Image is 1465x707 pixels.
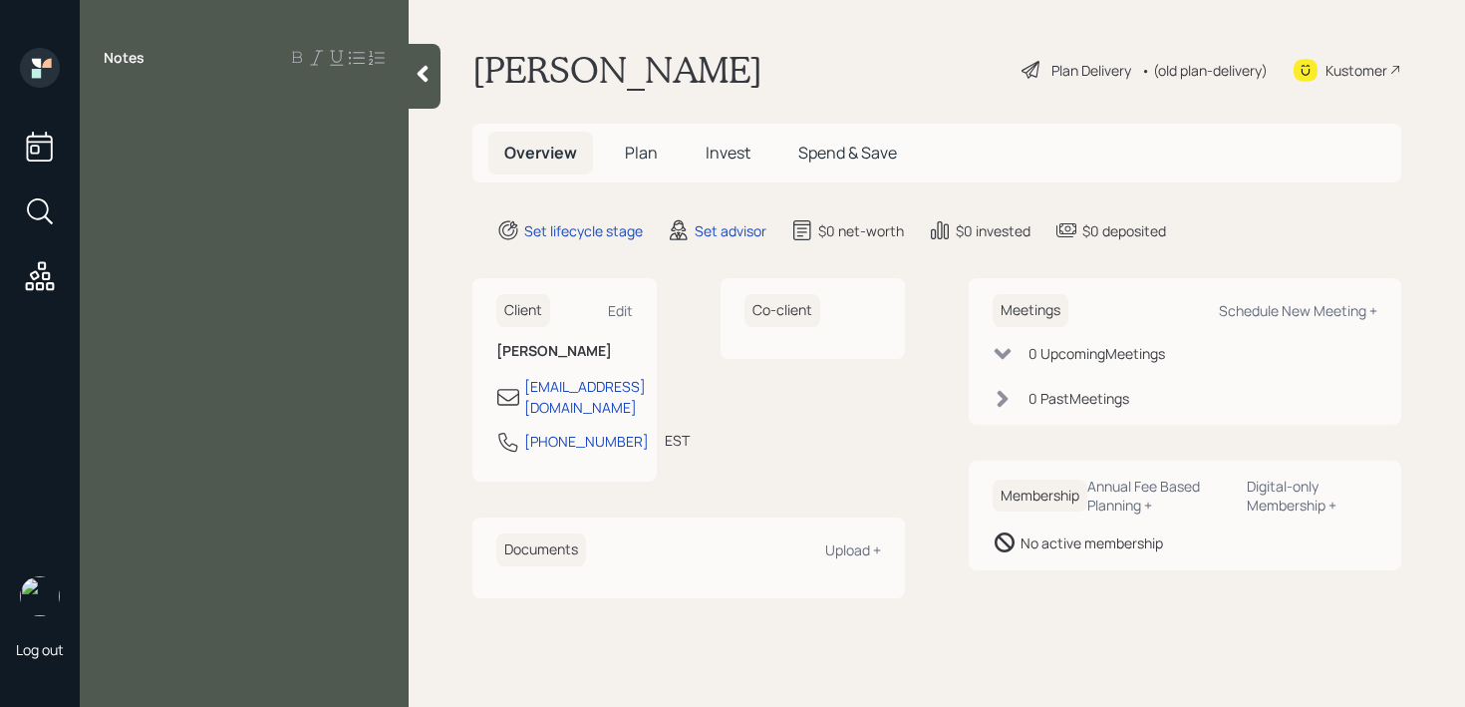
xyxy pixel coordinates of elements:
span: Invest [706,142,750,164]
h1: [PERSON_NAME] [472,48,762,92]
div: Schedule New Meeting + [1219,301,1377,320]
div: Log out [16,640,64,659]
img: retirable_logo.png [20,576,60,616]
div: No active membership [1021,532,1163,553]
div: $0 deposited [1082,220,1166,241]
div: 0 Upcoming Meeting s [1028,343,1165,364]
h6: Documents [496,533,586,566]
div: Edit [608,301,633,320]
label: Notes [104,48,145,68]
div: $0 net-worth [818,220,904,241]
div: Digital-only Membership + [1247,477,1377,515]
div: Kustomer [1325,60,1387,81]
h6: [PERSON_NAME] [496,343,633,360]
span: Plan [625,142,658,164]
h6: Membership [993,480,1087,513]
div: 0 Past Meeting s [1028,388,1129,409]
div: $0 invested [956,220,1030,241]
span: Overview [504,142,577,164]
span: Spend & Save [798,142,897,164]
div: Annual Fee Based Planning + [1087,477,1231,515]
div: [PHONE_NUMBER] [524,431,649,452]
h6: Client [496,294,550,327]
h6: Meetings [993,294,1068,327]
div: • (old plan-delivery) [1141,60,1268,81]
h6: Co-client [744,294,820,327]
div: [EMAIL_ADDRESS][DOMAIN_NAME] [524,376,646,418]
div: EST [665,430,690,451]
div: Upload + [825,540,881,559]
div: Set lifecycle stage [524,220,643,241]
div: Plan Delivery [1051,60,1131,81]
div: Set advisor [695,220,766,241]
